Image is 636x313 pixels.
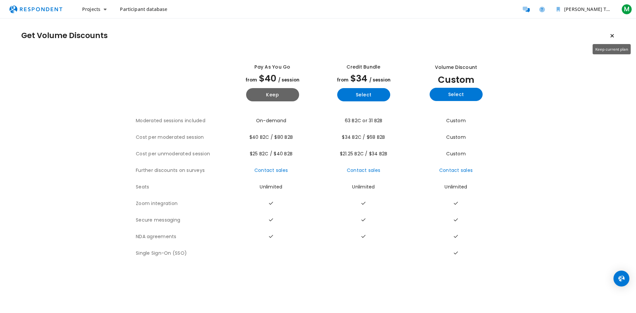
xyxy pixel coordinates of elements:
[350,72,367,84] span: $34
[136,179,227,195] th: Seats
[120,6,167,12] span: Participant database
[21,31,108,40] h1: Get Volume Discounts
[551,3,617,15] button: Mulki Marid Ridmawan Team
[564,6,616,12] span: [PERSON_NAME] Team
[621,4,632,15] span: M
[136,229,227,245] th: NDA agreements
[249,134,293,140] span: $40 B2C / $80 B2B
[136,195,227,212] th: Zoom integration
[245,77,257,83] span: from
[430,88,483,101] button: Select yearly custom_static plan
[446,150,466,157] span: Custom
[260,183,282,190] span: Unlimited
[346,64,380,71] div: Credit Bundle
[337,77,348,83] span: from
[347,167,380,174] a: Contact sales
[278,77,299,83] span: / session
[259,72,276,84] span: $40
[254,167,288,174] a: Contact sales
[136,212,227,229] th: Secure messaging
[345,117,383,124] span: 63 B2C or 31 B2B
[5,3,66,16] img: respondent-logo.png
[82,6,100,12] span: Projects
[435,64,477,71] div: Volume Discount
[136,245,227,262] th: Single Sign-On (SSO)
[352,183,375,190] span: Unlimited
[77,3,112,15] button: Projects
[136,113,227,129] th: Moderated sessions included
[250,150,292,157] span: $25 B2C / $40 B2B
[136,129,227,146] th: Cost per moderated session
[535,3,549,16] a: Help and support
[439,167,473,174] a: Contact sales
[446,117,466,124] span: Custom
[342,134,385,140] span: $34 B2C / $68 B2B
[519,3,533,16] a: Message participants
[620,3,633,15] button: M
[595,46,628,52] span: Keep current plan
[613,271,629,287] div: Open Intercom Messenger
[369,77,391,83] span: / session
[438,74,474,86] span: Custom
[136,162,227,179] th: Further discounts on surveys
[246,88,299,101] button: Keep current yearly payg plan
[136,146,227,162] th: Cost per unmoderated session
[606,29,619,42] button: Keep current plan
[340,150,388,157] span: $21.25 B2C / $34 B2B
[256,117,286,124] span: On-demand
[115,3,173,15] a: Participant database
[337,88,390,101] button: Select yearly basic plan
[445,183,467,190] span: Unlimited
[254,64,290,71] div: Pay as you go
[446,134,466,140] span: Custom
